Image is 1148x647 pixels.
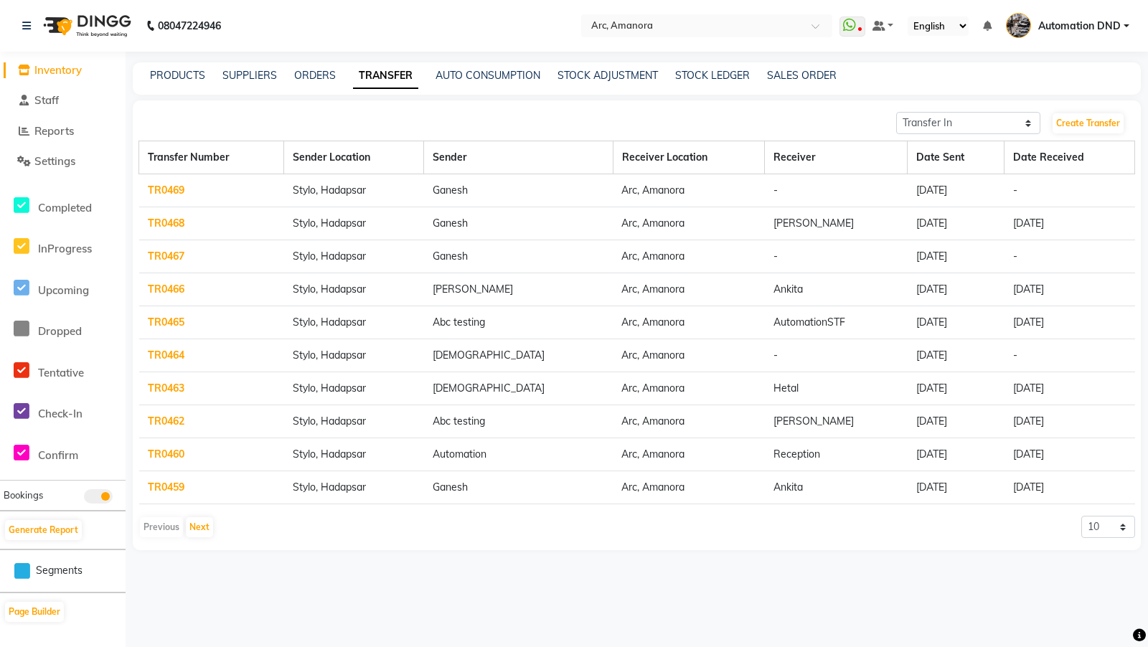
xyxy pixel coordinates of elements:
a: ORDERS [294,69,336,82]
th: Transfer Number [139,141,284,174]
td: [DATE] [1004,306,1135,339]
a: Settings [4,154,122,170]
td: [DATE] [908,405,1004,438]
a: TR0463 [148,382,184,395]
a: STOCK LEDGER [675,69,750,82]
b: 08047224946 [158,6,221,46]
td: Automation [424,438,613,471]
span: Reports [34,124,74,138]
td: Arc, Amanora [613,438,764,471]
td: Stylo, Hadapsar [284,372,424,405]
a: SUPPLIERS [222,69,277,82]
td: Ankita [765,471,908,504]
td: Abc testing [424,306,613,339]
img: logo [37,6,135,46]
td: Arc, Amanora [613,240,764,273]
td: Ganesh [424,207,613,240]
span: InProgress [38,242,92,255]
td: Stylo, Hadapsar [284,174,424,207]
a: Staff [4,93,122,109]
td: [DATE] [1004,471,1135,504]
span: Staff [34,93,59,107]
span: Check-In [38,407,83,420]
td: [DATE] [1004,207,1135,240]
th: Date Received [1004,141,1135,174]
td: Arc, Amanora [613,207,764,240]
td: Stylo, Hadapsar [284,471,424,504]
td: - [1004,174,1135,207]
th: Sender [424,141,613,174]
td: - [765,339,908,372]
td: Stylo, Hadapsar [284,405,424,438]
a: TR0460 [148,448,184,461]
td: - [1004,240,1135,273]
span: Bookings [4,489,43,501]
td: Arc, Amanora [613,306,764,339]
a: SALES ORDER [767,69,837,82]
span: Completed [38,201,92,214]
td: Stylo, Hadapsar [284,339,424,372]
a: TR0467 [148,250,184,263]
a: Reports [4,123,122,140]
td: [DEMOGRAPHIC_DATA] [424,372,613,405]
td: Stylo, Hadapsar [284,207,424,240]
th: Date Sent [908,141,1004,174]
td: Arc, Amanora [613,273,764,306]
td: AutomationSTF [765,306,908,339]
td: [DEMOGRAPHIC_DATA] [424,339,613,372]
td: [DATE] [1004,372,1135,405]
a: Inventory [4,62,122,79]
span: Automation DND [1038,19,1121,34]
td: [DATE] [908,372,1004,405]
img: Automation DND [1006,13,1031,38]
td: [DATE] [908,273,1004,306]
td: Stylo, Hadapsar [284,273,424,306]
td: Stylo, Hadapsar [284,306,424,339]
td: - [765,174,908,207]
td: [DATE] [908,207,1004,240]
span: Tentative [38,366,84,379]
a: AUTO CONSUMPTION [436,69,540,82]
a: TR0464 [148,349,184,362]
span: Dropped [38,324,82,338]
button: Next [186,517,213,537]
span: Settings [34,154,75,168]
span: Upcoming [38,283,89,297]
td: Stylo, Hadapsar [284,438,424,471]
td: Abc testing [424,405,613,438]
td: Ganesh [424,240,613,273]
td: [DATE] [908,471,1004,504]
td: [DATE] [1004,273,1135,306]
span: Inventory [34,63,82,77]
td: [PERSON_NAME] [424,273,613,306]
span: Segments [36,563,83,578]
td: Ganesh [424,471,613,504]
a: TR0462 [148,415,184,428]
td: Arc, Amanora [613,174,764,207]
th: Receiver [765,141,908,174]
button: Generate Report [5,520,82,540]
a: STOCK ADJUSTMENT [557,69,658,82]
td: - [1004,339,1135,372]
a: Create Transfer [1053,113,1124,133]
td: Arc, Amanora [613,471,764,504]
td: [PERSON_NAME] [765,405,908,438]
a: TR0459 [148,481,184,493]
th: Receiver Location [613,141,764,174]
td: [PERSON_NAME] [765,207,908,240]
td: [DATE] [908,339,1004,372]
a: TR0465 [148,316,184,329]
a: TR0468 [148,217,184,230]
td: [DATE] [908,306,1004,339]
td: [DATE] [908,240,1004,273]
td: [DATE] [1004,405,1135,438]
td: Arc, Amanora [613,339,764,372]
td: - [765,240,908,273]
td: [DATE] [908,438,1004,471]
td: Hetal [765,372,908,405]
td: Ganesh [424,174,613,207]
a: TRANSFER [353,63,418,89]
button: Page Builder [5,602,64,622]
td: Arc, Amanora [613,372,764,405]
td: [DATE] [908,174,1004,207]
